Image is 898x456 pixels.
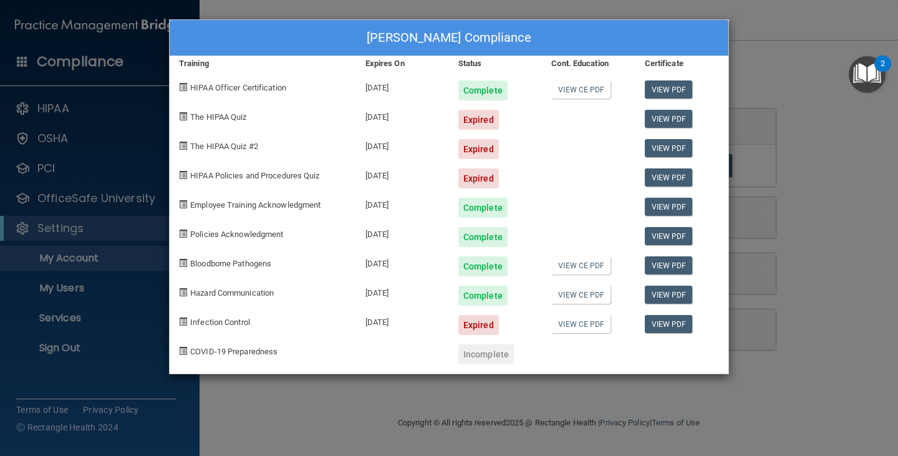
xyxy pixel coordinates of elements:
div: Expired [458,168,499,188]
a: View CE PDF [551,256,611,274]
a: View CE PDF [551,286,611,304]
div: Certificate [635,56,728,71]
a: View PDF [645,198,693,216]
div: [DATE] [356,100,449,130]
a: View PDF [645,315,693,333]
span: COVID-19 Preparedness [190,347,278,356]
div: [DATE] [356,218,449,247]
div: Complete [458,227,508,247]
div: Expires On [356,56,449,71]
a: View PDF [645,110,693,128]
a: View PDF [645,227,693,245]
span: Employee Training Acknowledgment [190,200,321,210]
a: View PDF [645,80,693,99]
button: Open Resource Center, 2 new notifications [849,56,886,93]
div: [DATE] [356,159,449,188]
span: HIPAA Officer Certification [190,83,286,92]
div: [DATE] [356,247,449,276]
div: Complete [458,198,508,218]
div: Complete [458,80,508,100]
div: Incomplete [458,344,514,364]
div: [DATE] [356,276,449,306]
span: Policies Acknowledgment [190,230,283,239]
div: [DATE] [356,71,449,100]
a: View PDF [645,286,693,304]
a: View PDF [645,168,693,187]
div: Expired [458,139,499,159]
a: View CE PDF [551,80,611,99]
div: Expired [458,110,499,130]
a: View PDF [645,256,693,274]
div: Complete [458,256,508,276]
span: HIPAA Policies and Procedures Quiz [190,171,319,180]
a: View CE PDF [551,315,611,333]
div: Status [449,56,542,71]
span: Infection Control [190,318,250,327]
span: The HIPAA Quiz [190,112,246,122]
div: [DATE] [356,188,449,218]
span: The HIPAA Quiz #2 [190,142,258,151]
div: Training [170,56,356,71]
span: Hazard Communication [190,288,274,298]
div: Complete [458,286,508,306]
div: [DATE] [356,306,449,335]
div: Expired [458,315,499,335]
div: Cont. Education [542,56,635,71]
div: [DATE] [356,130,449,159]
div: 2 [881,64,885,80]
a: View PDF [645,139,693,157]
div: [PERSON_NAME] Compliance [170,20,728,56]
span: Bloodborne Pathogens [190,259,271,268]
